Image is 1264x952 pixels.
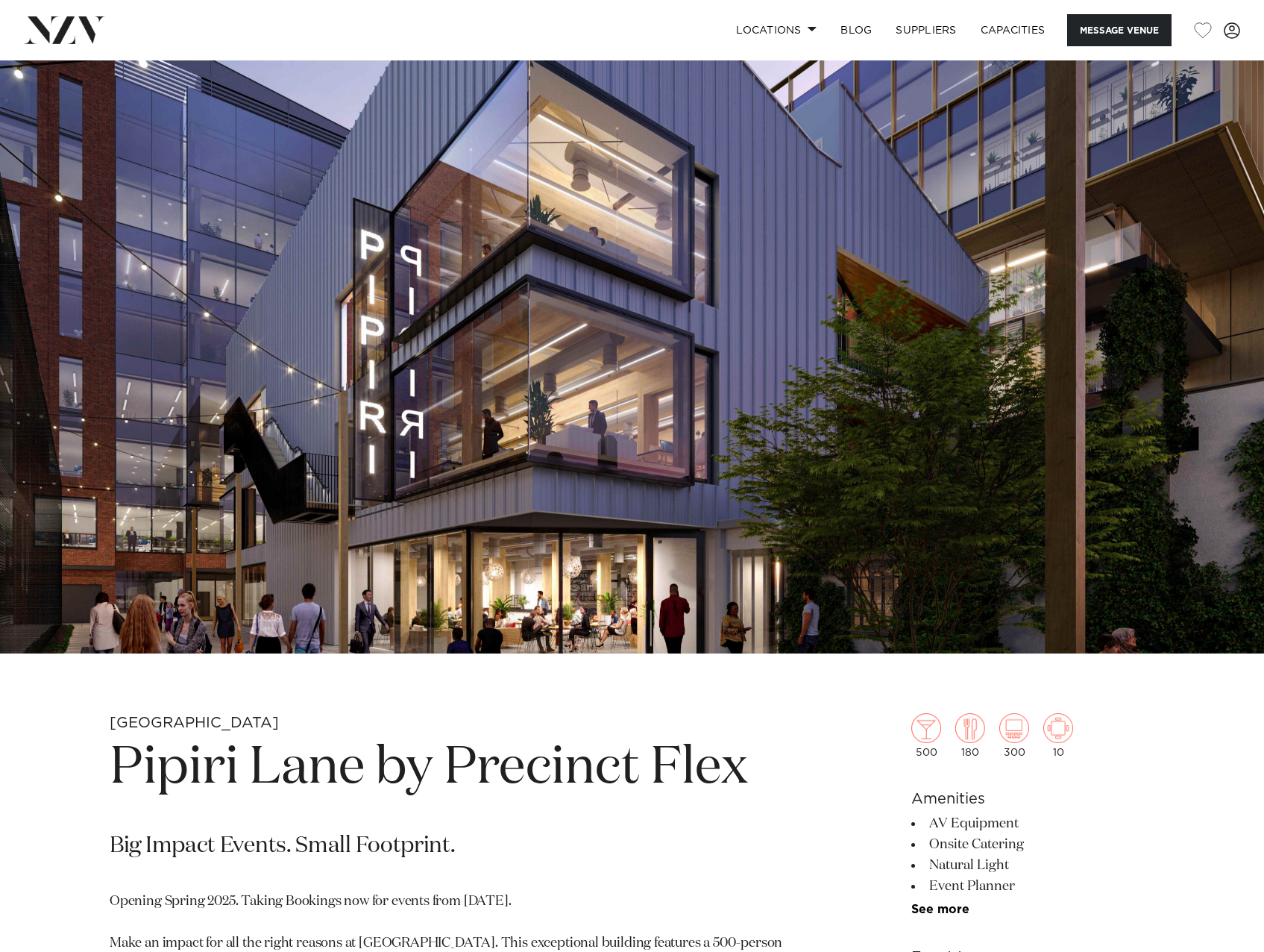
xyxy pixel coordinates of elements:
img: cocktail.png [911,713,941,743]
li: Event Planner [911,876,1154,897]
img: theatre.png [999,713,1029,743]
div: 300 [999,713,1029,758]
button: Message Venue [1067,14,1172,46]
a: BLOG [828,14,884,46]
div: 180 [955,713,985,758]
small: [GEOGRAPHIC_DATA] [110,715,279,730]
li: Onsite Catering [911,834,1154,855]
div: 500 [911,713,941,758]
p: Big Impact Events. Small Footprint. [110,832,805,862]
a: SUPPLIERS [884,14,968,46]
img: dining.png [955,713,985,743]
div: 10 [1043,713,1073,758]
a: Capacities [969,14,1057,46]
img: meeting.png [1043,713,1073,743]
li: AV Equipment [911,813,1154,834]
li: Natural Light [911,855,1154,876]
img: nzv-logo.png [24,16,105,43]
h1: Pipiri Lane by Precinct Flex [110,734,805,803]
a: Locations [724,14,828,46]
h6: Amenities [911,788,1154,810]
